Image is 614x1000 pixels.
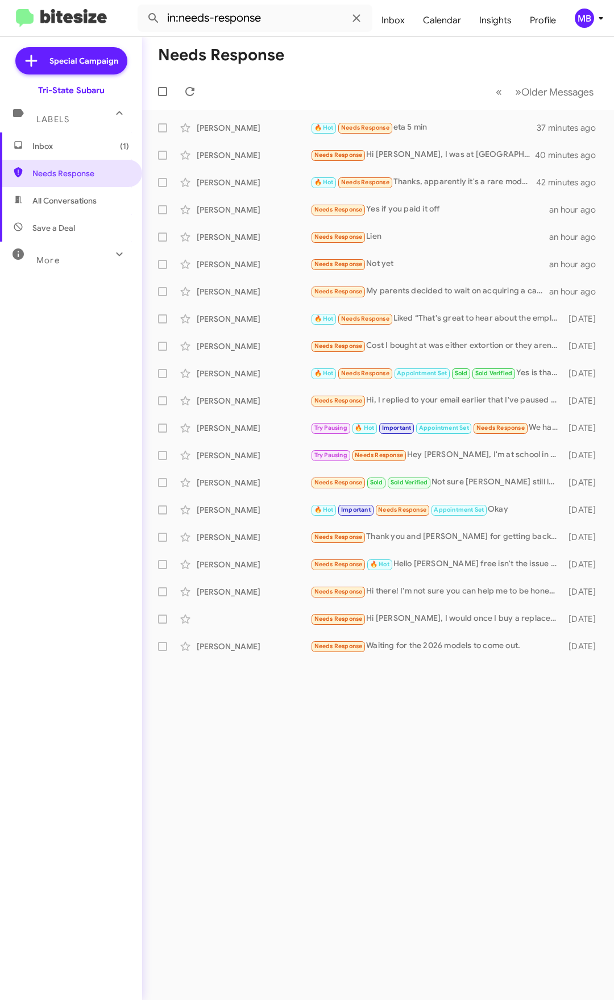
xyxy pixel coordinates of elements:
[197,204,310,215] div: [PERSON_NAME]
[549,286,605,297] div: an hour ago
[549,231,605,243] div: an hour ago
[197,150,310,161] div: [PERSON_NAME]
[549,204,605,215] div: an hour ago
[314,642,363,650] span: Needs Response
[314,342,363,350] span: Needs Response
[310,421,563,434] div: We have a meeting scheduled for 11AM [DATE].
[476,424,525,431] span: Needs Response
[36,114,69,125] span: Labels
[563,368,605,379] div: [DATE]
[310,367,563,380] div: Yes is that okay
[138,5,372,32] input: Search
[563,504,605,516] div: [DATE]
[197,641,310,652] div: [PERSON_NAME]
[314,397,363,404] span: Needs Response
[310,203,549,216] div: Yes if you paid it off
[563,532,605,543] div: [DATE]
[414,4,470,37] a: Calendar
[310,585,563,598] div: Hi there! I'm not sure you can help me to be honest. I have a 2023 mazda cx50 and need to upgrade...
[310,612,563,625] div: Hi [PERSON_NAME], I would once I buy a replacement.
[310,312,563,325] div: Liked “That's great to hear about the employee event! Feel free to reach out when you're ready. I...
[197,477,310,488] div: [PERSON_NAME]
[563,613,605,625] div: [DATE]
[310,121,537,134] div: eta 5 min
[314,615,363,623] span: Needs Response
[341,315,389,322] span: Needs Response
[563,477,605,488] div: [DATE]
[563,641,605,652] div: [DATE]
[391,479,428,486] span: Sold Verified
[310,285,549,298] div: My parents decided to wait on acquiring a car for the time being. Thank you for you time
[310,640,563,653] div: Waiting for the 2026 models to come out.
[49,55,118,67] span: Special Campaign
[314,179,334,186] span: 🔥 Hot
[341,179,389,186] span: Needs Response
[197,395,310,406] div: [PERSON_NAME]
[314,151,363,159] span: Needs Response
[563,341,605,352] div: [DATE]
[314,370,334,377] span: 🔥 Hot
[310,558,563,571] div: Hello [PERSON_NAME] free isn't the issue finding a way to get there is the problem. After [DATE] ...
[496,85,502,99] span: «
[310,476,563,489] div: Not sure [PERSON_NAME] still looking things over and looking at deals
[563,313,605,325] div: [DATE]
[470,4,521,37] span: Insights
[521,86,594,98] span: Older Messages
[197,313,310,325] div: [PERSON_NAME]
[197,259,310,270] div: [PERSON_NAME]
[310,176,537,189] div: Thanks, apparently it's a rare model and hard to find a lot of data for it which is causing some ...
[563,395,605,406] div: [DATE]
[378,506,426,513] span: Needs Response
[310,449,563,462] div: Hey [PERSON_NAME], I'm at school in [GEOGRAPHIC_DATA] for a while so I'm not entirely sure when I...
[120,140,129,152] span: (1)
[355,424,374,431] span: 🔥 Hot
[455,370,468,377] span: Sold
[370,479,383,486] span: Sold
[563,422,605,434] div: [DATE]
[36,255,60,265] span: More
[32,168,129,179] span: Needs Response
[314,260,363,268] span: Needs Response
[197,177,310,188] div: [PERSON_NAME]
[549,259,605,270] div: an hour ago
[314,451,347,459] span: Try Pausing
[197,286,310,297] div: [PERSON_NAME]
[314,233,363,240] span: Needs Response
[197,341,310,352] div: [PERSON_NAME]
[314,561,363,568] span: Needs Response
[563,559,605,570] div: [DATE]
[314,506,334,513] span: 🔥 Hot
[197,450,310,461] div: [PERSON_NAME]
[434,506,484,513] span: Appointment Set
[32,195,97,206] span: All Conversations
[521,4,565,37] a: Profile
[397,370,447,377] span: Appointment Set
[310,339,563,352] div: Cost I bought at was either extortion or they aren't holding value - I'm in 5 digit hole without ...
[197,422,310,434] div: [PERSON_NAME]
[197,504,310,516] div: [PERSON_NAME]
[508,80,600,103] button: Next
[197,231,310,243] div: [PERSON_NAME]
[15,47,127,74] a: Special Campaign
[419,424,469,431] span: Appointment Set
[310,503,563,516] div: Okay
[372,4,414,37] a: Inbox
[341,506,371,513] span: Important
[314,588,363,595] span: Needs Response
[197,122,310,134] div: [PERSON_NAME]
[341,124,389,131] span: Needs Response
[537,150,605,161] div: 40 minutes ago
[382,424,412,431] span: Important
[563,450,605,461] div: [DATE]
[314,533,363,541] span: Needs Response
[310,258,549,271] div: Not yet
[515,85,521,99] span: »
[314,479,363,486] span: Needs Response
[310,230,549,243] div: Lien
[158,46,284,64] h1: Needs Response
[197,368,310,379] div: [PERSON_NAME]
[475,370,513,377] span: Sold Verified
